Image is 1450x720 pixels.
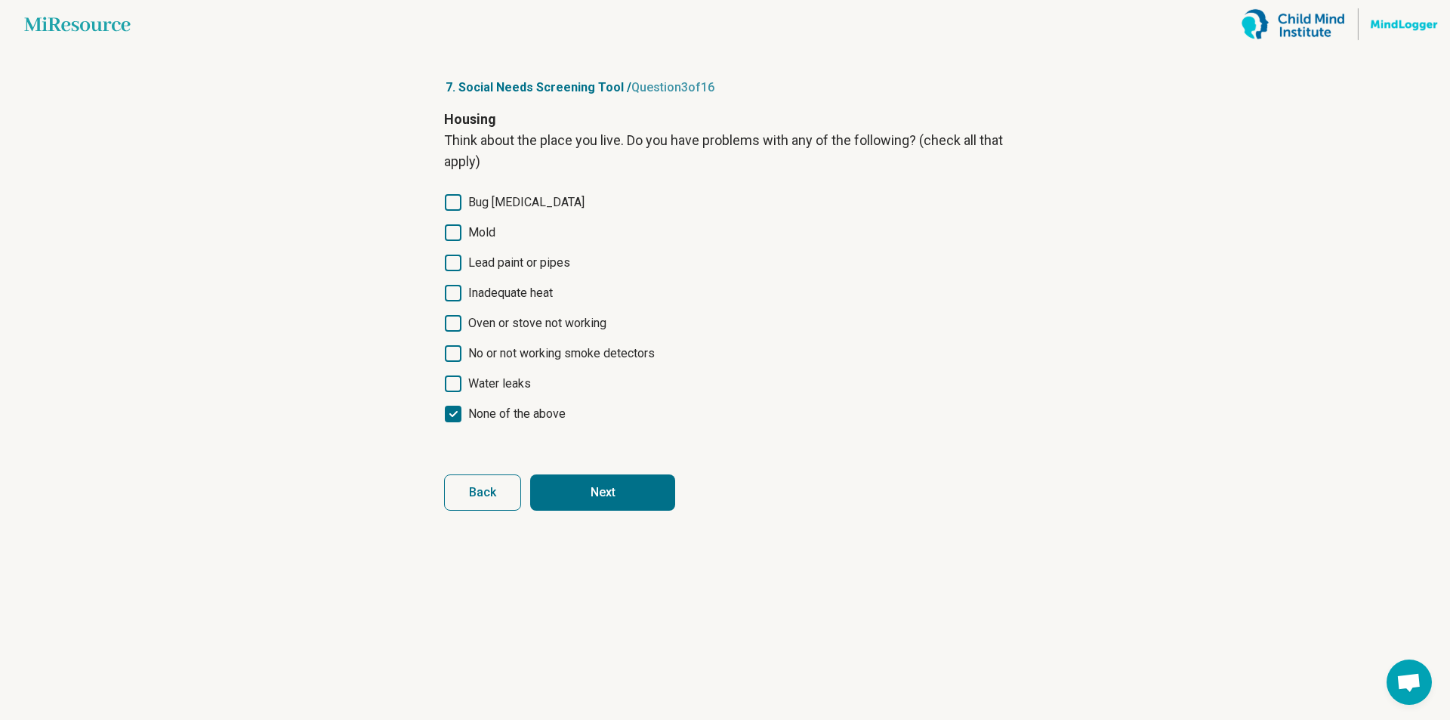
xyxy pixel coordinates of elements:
span: Oven or stove not working [468,314,606,332]
span: Lead paint or pipes [468,254,570,272]
button: Back [444,474,521,511]
span: Back [469,487,496,499]
div: Open chat [1387,660,1432,705]
button: Next [530,474,675,511]
p: Think about the place you live. Do you have problems with any of the following? (check all that a... [444,130,1006,172]
span: None of the above [468,405,566,423]
span: No or not working smoke detectors [468,345,655,363]
strong: Housing [444,111,496,127]
span: Mold [468,224,495,242]
span: Water leaks [468,375,531,393]
p: 7. Social Needs Screening Tool / [444,79,1006,97]
span: Question 3 of 16 [631,80,714,94]
span: Bug [MEDICAL_DATA] [468,193,585,212]
span: Inadequate heat [468,284,553,302]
